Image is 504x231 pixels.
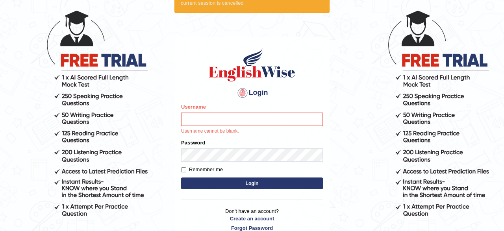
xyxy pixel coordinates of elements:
[181,87,323,99] h4: Login
[181,139,205,146] label: Password
[181,167,186,172] input: Remember me
[181,128,323,135] p: Username cannot be blank.
[181,166,223,174] label: Remember me
[181,177,323,189] button: Login
[181,103,206,111] label: Username
[207,47,297,83] img: Logo of English Wise sign in for intelligent practice with AI
[181,215,323,222] a: Create an account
